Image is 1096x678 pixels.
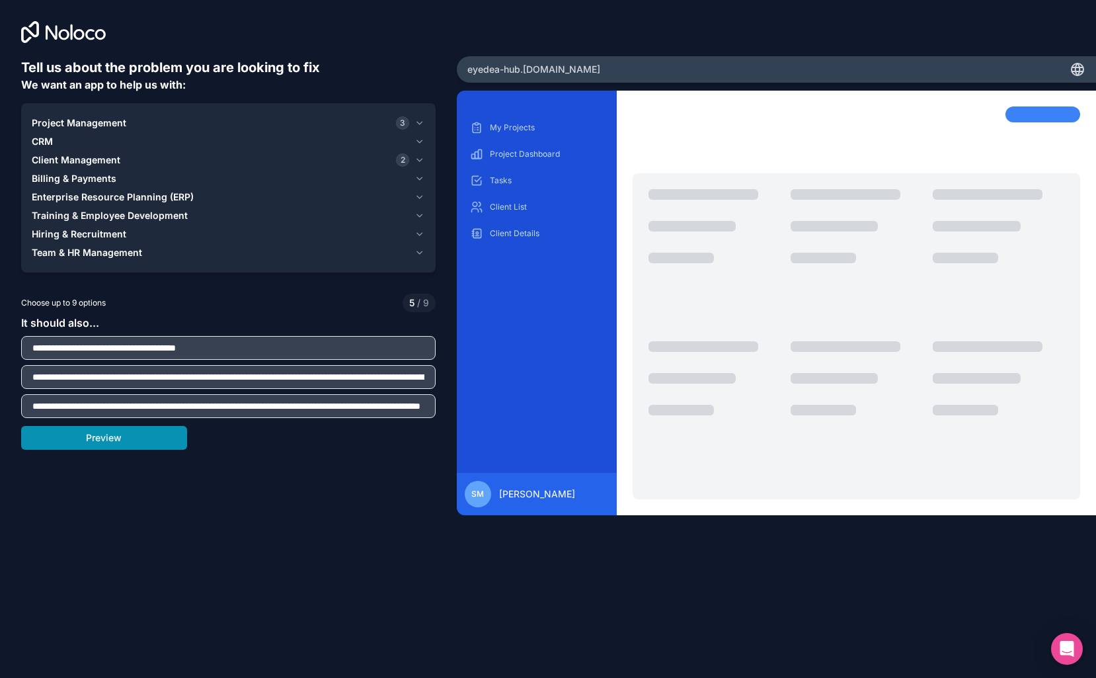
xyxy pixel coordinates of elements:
span: Hiring & Recruitment [32,228,126,241]
p: Client Details [490,228,604,239]
span: We want an app to help us with: [21,78,186,91]
p: Tasks [490,175,604,186]
button: Hiring & Recruitment [32,225,425,243]
span: Choose up to 9 options [21,297,106,309]
button: Training & Employee Development [32,206,425,225]
span: Team & HR Management [32,246,142,259]
div: scrollable content [467,117,606,462]
span: Enterprise Resource Planning (ERP) [32,191,194,204]
span: SM [471,489,484,499]
h6: Tell us about the problem you are looking to fix [21,58,436,77]
span: eyedea-hub .[DOMAIN_NAME] [467,63,600,76]
p: Client List [490,202,604,212]
span: Billing & Payments [32,172,116,185]
div: Open Intercom Messenger [1051,633,1083,665]
span: / [417,297,420,308]
p: Project Dashboard [490,149,604,159]
span: 9 [414,296,429,310]
span: 2 [396,153,409,167]
span: It should also... [21,316,99,329]
span: [PERSON_NAME] [499,487,575,501]
span: Training & Employee Development [32,209,188,222]
span: CRM [32,135,53,148]
span: 5 [409,296,414,310]
span: Client Management [32,153,120,167]
p: My Projects [490,122,604,133]
button: Client Management2 [32,151,425,169]
button: Enterprise Resource Planning (ERP) [32,188,425,206]
button: Billing & Payments [32,169,425,188]
button: Team & HR Management [32,243,425,262]
span: Project Management [32,116,126,130]
button: Project Management3 [32,114,425,132]
span: 3 [396,116,409,130]
button: CRM [32,132,425,151]
button: Preview [21,426,187,450]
